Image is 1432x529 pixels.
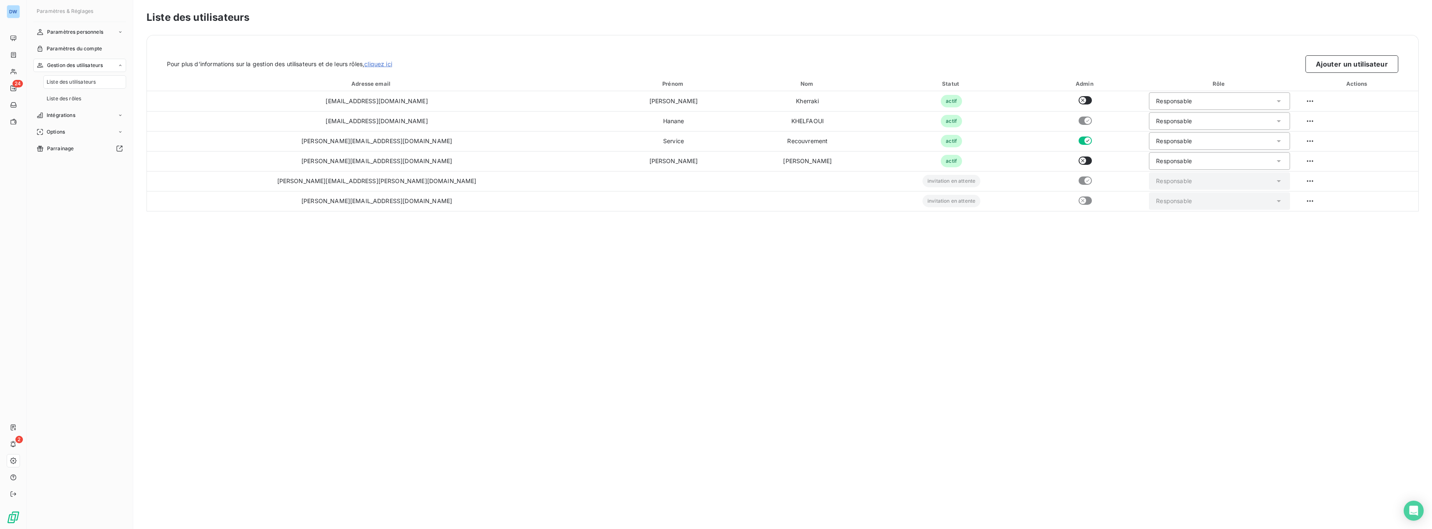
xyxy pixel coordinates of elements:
[607,76,741,91] th: Toggle SortBy
[1156,157,1192,165] div: Responsable
[741,91,875,111] td: Kherraki
[608,79,739,88] div: Prénom
[607,131,741,151] td: Service
[47,112,75,119] span: Intégrations
[47,128,65,136] span: Options
[742,79,873,88] div: Nom
[1298,79,1417,88] div: Actions
[47,78,96,86] span: Liste des utilisateurs
[607,151,741,171] td: [PERSON_NAME]
[922,195,980,207] span: invitation en attente
[1156,177,1192,185] div: Responsable
[876,79,1027,88] div: Statut
[147,131,607,151] td: [PERSON_NAME][EMAIL_ADDRESS][DOMAIN_NAME]
[47,28,103,36] span: Paramètres personnels
[33,142,126,155] a: Parrainage
[47,145,74,152] span: Parrainage
[1144,79,1295,88] div: Rôle
[147,111,607,131] td: [EMAIL_ADDRESS][DOMAIN_NAME]
[1156,197,1192,205] div: Responsable
[1156,117,1192,125] div: Responsable
[43,75,126,89] a: Liste des utilisateurs
[875,76,1029,91] th: Toggle SortBy
[1030,79,1141,88] div: Admin
[607,111,741,131] td: Hanane
[147,91,607,111] td: [EMAIL_ADDRESS][DOMAIN_NAME]
[147,10,1419,25] h3: Liste des utilisateurs
[941,155,962,167] span: actif
[922,175,980,187] span: invitation en attente
[1305,55,1398,73] button: Ajouter un utilisateur
[741,76,875,91] th: Toggle SortBy
[1156,97,1192,105] div: Responsable
[7,511,20,524] img: Logo LeanPay
[37,8,93,14] span: Paramètres & Réglages
[147,151,607,171] td: [PERSON_NAME][EMAIL_ADDRESS][DOMAIN_NAME]
[147,171,607,191] td: [PERSON_NAME][EMAIL_ADDRESS][PERSON_NAME][DOMAIN_NAME]
[941,115,962,127] span: actif
[147,191,607,211] td: [PERSON_NAME][EMAIL_ADDRESS][DOMAIN_NAME]
[607,91,741,111] td: [PERSON_NAME]
[149,79,605,88] div: Adresse email
[15,436,23,443] span: 2
[741,151,875,171] td: [PERSON_NAME]
[147,76,607,91] th: Toggle SortBy
[12,80,23,87] span: 24
[47,62,103,69] span: Gestion des utilisateurs
[1156,137,1192,145] div: Responsable
[47,45,102,52] span: Paramètres du compte
[7,5,20,18] div: DW
[364,60,392,67] a: cliquez ici
[741,131,875,151] td: Recouvrement
[47,95,81,102] span: Liste des rôles
[741,111,875,131] td: KHELFAOUI
[167,60,392,68] span: Pour plus d’informations sur la gestion des utilisateurs et de leurs rôles,
[33,42,126,55] a: Paramètres du compte
[1404,501,1424,521] div: Open Intercom Messenger
[941,95,962,107] span: actif
[43,92,126,105] a: Liste des rôles
[941,135,962,147] span: actif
